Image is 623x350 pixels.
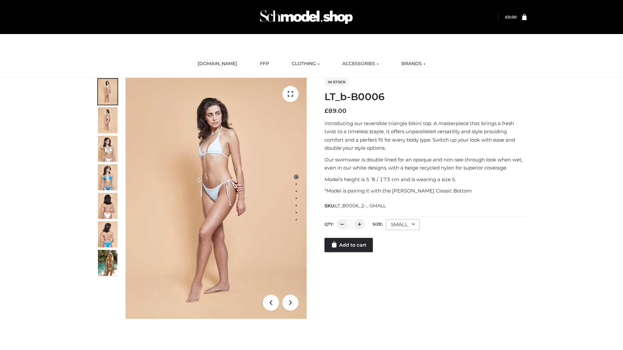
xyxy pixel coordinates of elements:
a: £0.00 [505,15,517,19]
p: Our swimwear is double lined for an opaque and non-see-through look when wet, even in our white d... [324,156,527,172]
span: LT_B0006_2-_-SMALL [335,203,386,209]
span: £ [505,15,508,19]
p: *Model is pairing it with the [PERSON_NAME] Classic Bottom [324,187,527,195]
img: ArielClassicBikiniTop_CloudNine_AzureSky_OW114ECO_7-scaled.jpg [98,193,117,219]
a: [DOMAIN_NAME] [193,57,242,71]
img: Schmodel Admin 964 [258,4,355,30]
p: Introducing our reversible triangle bikini top. A masterpiece that brings a fresh twist to a time... [324,119,527,152]
div: SMALL [386,219,420,230]
label: Size: [373,222,383,227]
img: ArielClassicBikiniTop_CloudNine_AzureSky_OW114ECO_1-scaled.jpg [98,79,117,105]
span: In stock [324,78,349,86]
a: BRANDS [397,57,430,71]
img: Arieltop_CloudNine_AzureSky2.jpg [98,250,117,276]
a: Add to cart [324,238,373,252]
h1: LT_b-B0006 [324,91,527,103]
p: Model’s height is 5 ‘8 / 173 cm and is wearing a size S. [324,175,527,184]
a: FFP [255,57,274,71]
bdi: 89.00 [324,107,347,114]
img: ArielClassicBikiniTop_CloudNine_AzureSky_OW114ECO_8-scaled.jpg [98,221,117,247]
img: ArielClassicBikiniTop_CloudNine_AzureSky_OW114ECO_2-scaled.jpg [98,107,117,133]
img: ArielClassicBikiniTop_CloudNine_AzureSky_OW114ECO_3-scaled.jpg [98,136,117,162]
span: £ [324,107,328,114]
img: ArielClassicBikiniTop_CloudNine_AzureSky_OW114ECO_1 [126,78,307,319]
a: ACCESSORIES [337,57,384,71]
bdi: 0.00 [505,15,517,19]
span: SKU: [324,202,386,210]
img: ArielClassicBikiniTop_CloudNine_AzureSky_OW114ECO_4-scaled.jpg [98,164,117,190]
label: QTY: [324,222,334,227]
a: CLOTHING [287,57,324,71]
